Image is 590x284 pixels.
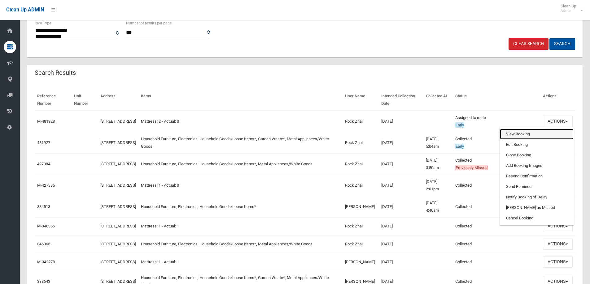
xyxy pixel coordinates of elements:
td: Rock Zhai [343,111,379,132]
a: M-346366 [37,224,55,228]
span: Clean Up [557,4,582,13]
td: [DATE] 3:50am [423,153,453,175]
a: M-481928 [37,119,55,124]
a: Add Booking Images [500,160,574,171]
a: Clone Booking [500,150,574,160]
a: [STREET_ADDRESS] [100,260,136,264]
td: [DATE] [379,253,423,271]
th: Status [453,89,540,111]
a: 427384 [37,162,50,166]
a: [STREET_ADDRESS] [100,204,136,209]
a: [STREET_ADDRESS] [100,242,136,246]
td: Household Furniture, Electronics, Household Goods/Loose Items*, Metal Appliances/White Goods [138,153,343,175]
th: Intended Collection Date [379,89,423,111]
td: Mattress: 2 - Actual: 0 [138,111,343,132]
td: Collected [453,153,540,175]
td: [DATE] 2:01pm [423,175,453,196]
td: [DATE] [379,196,423,217]
td: Collected [453,175,540,196]
span: Early [455,144,464,149]
td: Assigned to route [453,111,540,132]
td: Rock Zhai [343,235,379,253]
td: [PERSON_NAME] [343,196,379,217]
header: Search Results [27,67,83,79]
td: [DATE] [379,111,423,132]
span: Clean Up ADMIN [6,7,44,13]
a: [STREET_ADDRESS] [100,279,136,284]
td: [DATE] 5:04am [423,132,453,153]
a: 481927 [37,140,50,145]
td: Household Furniture, Electronics, Household Goods/Loose Items* [138,196,343,217]
a: [STREET_ADDRESS] [100,224,136,228]
td: [DATE] [379,175,423,196]
td: Collected [453,235,540,253]
td: [DATE] [379,132,423,153]
td: [PERSON_NAME] [343,253,379,271]
a: [STREET_ADDRESS] [100,119,136,124]
button: Actions [543,116,573,127]
th: Address [98,89,138,111]
td: [DATE] [379,235,423,253]
a: [PERSON_NAME] as Missed [500,202,574,213]
td: Mattress: 1 - Actual: 0 [138,175,343,196]
button: Actions [543,239,573,250]
a: 338643 [37,279,50,284]
td: Collected [453,253,540,271]
th: Collected At [423,89,453,111]
span: Early [455,122,464,128]
a: [STREET_ADDRESS] [100,162,136,166]
a: M-427385 [37,183,55,188]
th: Reference Number [35,89,72,111]
td: Collected [453,132,540,153]
a: Cancel Booking [500,213,574,223]
td: Collected [453,217,540,235]
td: Rock Zhai [343,132,379,153]
td: [DATE] [379,217,423,235]
a: Resend Confirmation [500,171,574,181]
a: M-342278 [37,260,55,264]
a: [STREET_ADDRESS] [100,140,136,145]
a: [STREET_ADDRESS] [100,183,136,188]
a: Send Reminder [500,181,574,192]
td: [DATE] [379,153,423,175]
a: Edit Booking [500,139,574,150]
button: Actions [543,221,573,232]
td: Mattress: 1 - Actual: 1 [138,217,343,235]
a: 384513 [37,204,50,209]
a: View Booking [500,129,574,139]
a: Notify Booking of Delay [500,192,574,202]
td: Rock Zhai [343,175,379,196]
button: Actions [543,256,573,268]
td: Household Furniture, Electronics, Household Goods/Loose Items*, Metal Appliances/White Goods [138,235,343,253]
button: Search [549,38,575,50]
a: Clear Search [509,38,548,50]
label: Item Type [35,20,51,27]
th: Items [138,89,343,111]
td: [DATE] 4:40am [423,196,453,217]
td: Household Furniture, Electronics, Household Goods/Loose Items*, Garden Waste*, Metal Appliances/W... [138,132,343,153]
td: Rock Zhai [343,153,379,175]
th: User Name [343,89,379,111]
th: Unit Number [72,89,98,111]
a: 346365 [37,242,50,246]
small: Admin [561,8,576,13]
span: Previously Missed [455,165,488,170]
td: Rock Zhai [343,217,379,235]
label: Number of results per page [126,20,172,27]
th: Actions [540,89,575,111]
td: Collected [453,196,540,217]
td: Mattress: 1 - Actual: 1 [138,253,343,271]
